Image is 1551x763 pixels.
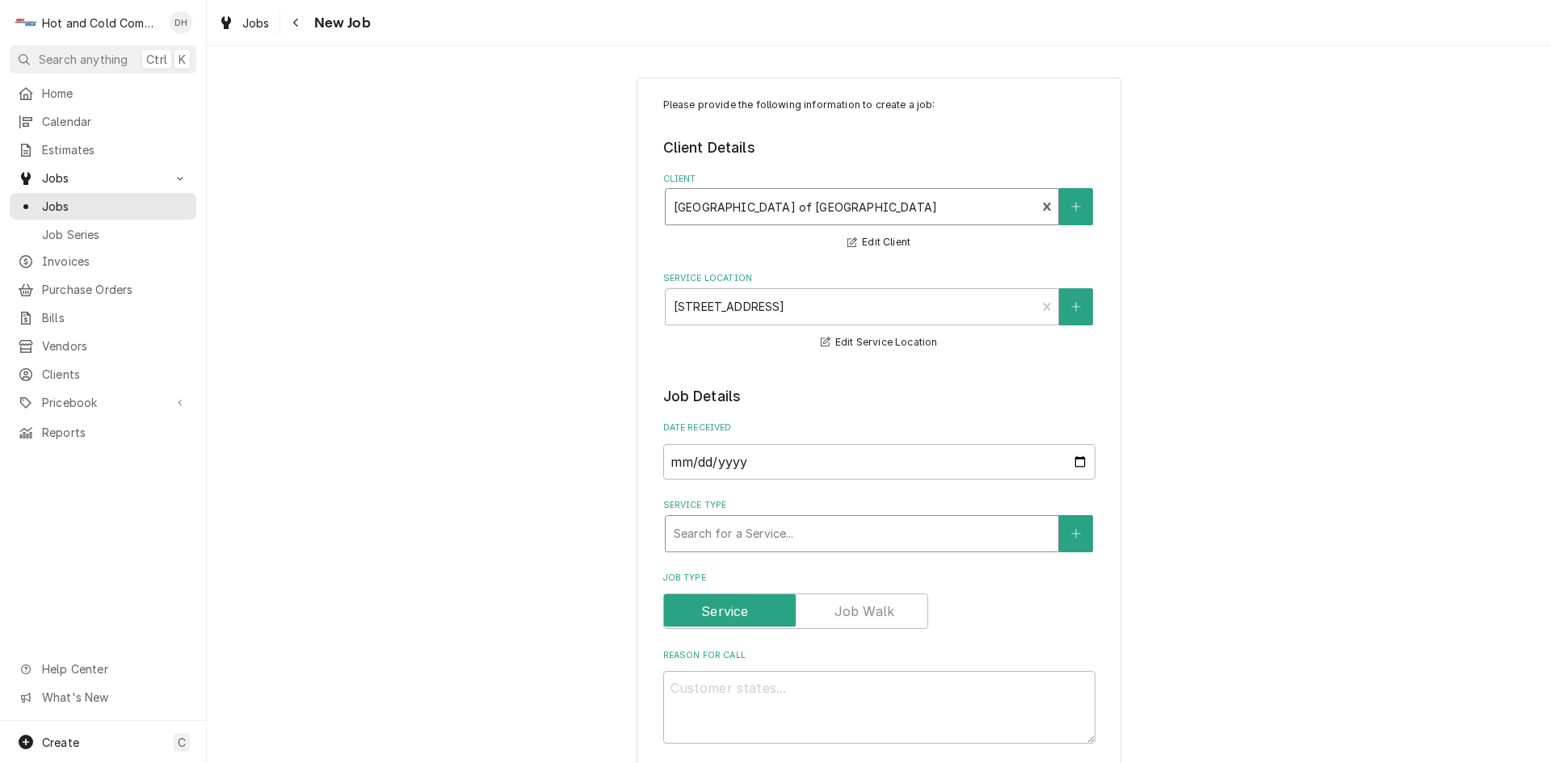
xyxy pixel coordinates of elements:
a: Estimates [10,136,196,163]
span: Search anything [39,51,128,68]
label: Service Type [663,499,1095,512]
a: Invoices [10,248,196,275]
span: What's New [42,689,187,706]
a: Go to What's New [10,684,196,711]
label: Reason For Call [663,649,1095,662]
span: Jobs [42,198,188,215]
div: Reason For Call [663,649,1095,744]
label: Date Received [663,421,1095,434]
svg: Create New Location [1071,301,1081,312]
span: K [179,51,186,68]
label: Service Location [663,272,1095,285]
legend: Client Details [663,137,1095,158]
span: New Job [309,12,371,34]
span: Jobs [242,15,270,31]
svg: Create New Service [1071,528,1081,539]
button: Create New Client [1059,188,1093,225]
a: Vendors [10,333,196,359]
p: Please provide the following information to create a job: [663,98,1095,112]
a: Go to Jobs [10,165,196,191]
button: Search anythingCtrlK [10,45,196,73]
div: Hot and Cold Commercial Kitchens, Inc. [42,15,161,31]
a: Job Series [10,221,196,248]
span: C [178,734,186,751]
div: Job Type [663,572,1095,629]
div: DH [170,11,192,34]
div: Hot and Cold Commercial Kitchens, Inc.'s Avatar [15,11,37,34]
button: Create New Service [1059,515,1093,552]
div: Service Location [663,272,1095,352]
a: Jobs [10,193,196,220]
svg: Create New Client [1071,201,1081,212]
span: Create [42,736,79,749]
div: Service Type [663,499,1095,551]
span: Reports [42,424,188,441]
span: Job Series [42,226,188,243]
span: Vendors [42,337,188,354]
a: Go to Pricebook [10,389,196,416]
div: Date Received [663,421,1095,479]
span: Calendar [42,113,188,130]
a: Go to Help Center [10,656,196,682]
button: Navigate back [284,10,309,36]
span: Ctrl [146,51,167,68]
button: Create New Location [1059,288,1093,325]
span: Pricebook [42,394,164,411]
span: Bills [42,309,188,326]
a: Bills [10,304,196,331]
span: Home [42,85,188,102]
input: yyyy-mm-dd [663,444,1095,480]
span: Jobs [42,170,164,187]
a: Home [10,80,196,107]
label: Client [663,173,1095,186]
button: Edit Client [845,233,913,253]
span: Purchase Orders [42,281,188,298]
span: Estimates [42,141,188,158]
div: H [15,11,37,34]
span: Help Center [42,660,187,677]
a: Calendar [10,108,196,135]
div: Daryl Harris's Avatar [170,11,192,34]
a: Reports [10,419,196,446]
span: Clients [42,366,188,383]
a: Purchase Orders [10,276,196,303]
legend: Job Details [663,386,1095,407]
a: Clients [10,361,196,388]
a: Jobs [212,10,276,36]
span: Invoices [42,253,188,270]
label: Job Type [663,572,1095,585]
button: Edit Service Location [818,333,940,353]
div: Client [663,173,1095,253]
